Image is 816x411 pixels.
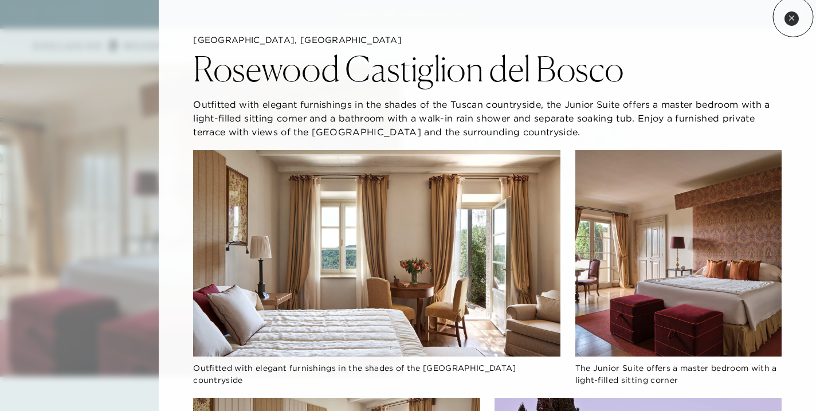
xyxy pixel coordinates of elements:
[193,97,782,139] p: Outfitted with elegant furnishings in the shades of the Tuscan countryside, the Junior Suite offe...
[805,400,816,411] iframe: Qualified Messenger
[193,34,782,46] h5: [GEOGRAPHIC_DATA], [GEOGRAPHIC_DATA]
[575,363,777,385] span: The Junior Suite offers a master bedroom with a light-filled sitting corner
[193,363,516,385] span: Outfitted with elegant furnishings in the shades of the [GEOGRAPHIC_DATA] countryside
[193,52,624,86] h2: Rosewood Castiglion del Bosco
